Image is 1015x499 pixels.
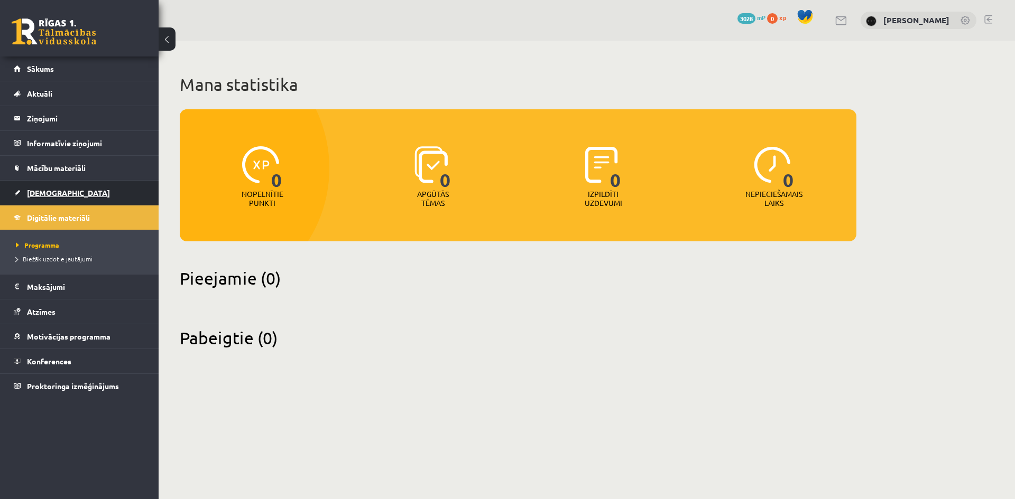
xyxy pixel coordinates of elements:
[583,190,624,208] p: Izpildīti uzdevumi
[27,213,90,222] span: Digitālie materiāli
[27,131,145,155] legend: Informatīvie ziņojumi
[767,13,791,22] a: 0 xp
[585,146,618,183] img: icon-completed-tasks-ad58ae20a441b2904462921112bc710f1caf180af7a3daa7317a5a94f2d26646.svg
[440,146,451,190] span: 0
[16,241,59,249] span: Programma
[14,81,145,106] a: Aktuāli
[27,356,71,366] span: Konferences
[737,13,765,22] a: 3028 mP
[14,181,145,205] a: [DEMOGRAPHIC_DATA]
[737,13,755,24] span: 3028
[180,327,856,348] h2: Pabeigtie (0)
[27,307,56,316] span: Atzīmes
[14,324,145,349] a: Motivācijas programma
[242,146,279,183] img: icon-xp-0682a9bc20223a9ccc6f5883a126b849a74cddfe5390d2b41b4391c66f2066e7.svg
[754,146,791,183] img: icon-clock-7be60019b62300814b6bd22b8e044499b485619524d84068768e800edab66f18.svg
[16,240,148,250] a: Programma
[14,299,145,324] a: Atzīmes
[14,57,145,81] a: Sākums
[14,106,145,130] a: Ziņojumi
[27,89,52,98] span: Aktuāli
[883,15,949,25] a: [PERSON_NAME]
[12,18,96,45] a: Rīgas 1. Tālmācības vidusskola
[27,275,145,299] legend: Maksājumi
[14,275,145,299] a: Maksājumi
[27,163,86,173] span: Mācību materiāli
[14,374,145,398] a: Proktoringa izmēģinājums
[866,16,876,26] img: Ansis Eglājs
[27,332,110,341] span: Motivācijas programma
[610,146,621,190] span: 0
[180,268,856,288] h2: Pieejamie (0)
[27,64,54,73] span: Sākums
[16,255,93,263] span: Biežāk uzdotie jautājumi
[783,146,794,190] span: 0
[27,381,119,391] span: Proktoringa izmēģinājums
[757,13,765,22] span: mP
[180,74,856,95] h1: Mana statistika
[242,190,283,208] p: Nopelnītie punkti
[27,188,110,197] span: [DEMOGRAPHIC_DATA]
[14,156,145,180] a: Mācību materiāli
[767,13,778,24] span: 0
[14,349,145,373] a: Konferences
[779,13,786,22] span: xp
[27,106,145,130] legend: Ziņojumi
[412,190,454,208] p: Apgūtās tēmas
[14,131,145,155] a: Informatīvie ziņojumi
[271,146,282,190] span: 0
[414,146,448,183] img: icon-learned-topics-4a711ccc23c960034f471b6e78daf4a3bad4a20eaf4de84257b87e66633f6470.svg
[745,190,802,208] p: Nepieciešamais laiks
[14,205,145,230] a: Digitālie materiāli
[16,254,148,263] a: Biežāk uzdotie jautājumi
